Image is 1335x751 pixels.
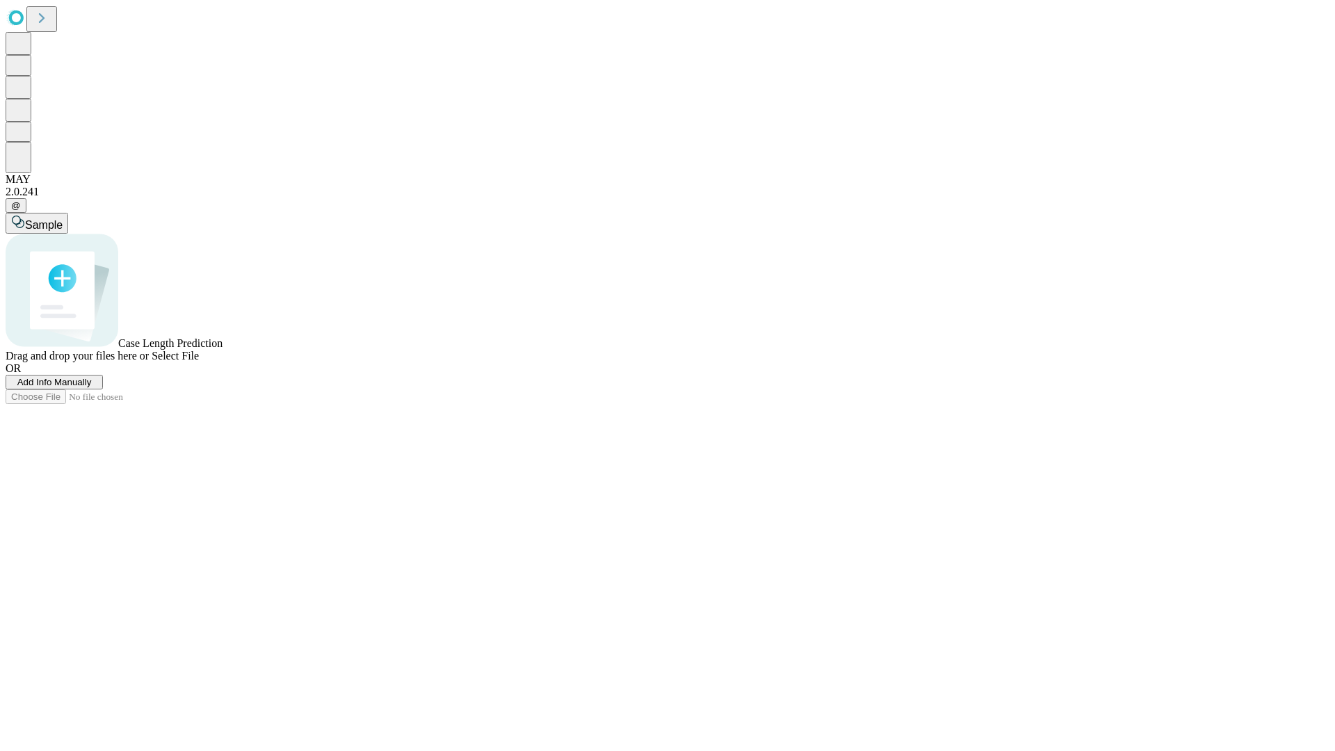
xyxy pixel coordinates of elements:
button: @ [6,198,26,213]
span: Case Length Prediction [118,337,222,349]
span: Drag and drop your files here or [6,350,149,362]
button: Add Info Manually [6,375,103,389]
span: OR [6,362,21,374]
div: 2.0.241 [6,186,1329,198]
span: Select File [152,350,199,362]
div: MAY [6,173,1329,186]
span: @ [11,200,21,211]
button: Sample [6,213,68,234]
span: Sample [25,219,63,231]
span: Add Info Manually [17,377,92,387]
